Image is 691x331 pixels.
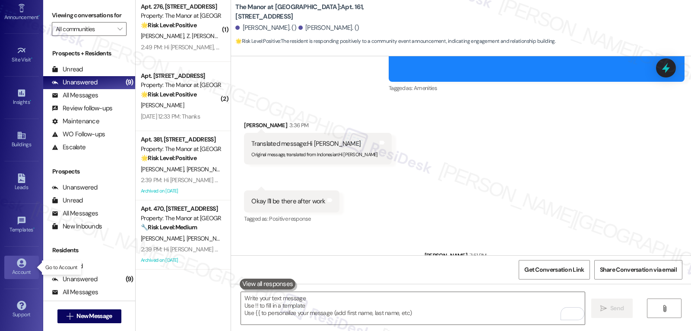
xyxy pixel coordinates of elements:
div: Translated message: Hi [PERSON_NAME] [251,139,377,148]
a: Leads [4,171,39,194]
strong: 🌟 Risk Level: Positive [141,90,197,98]
span: [PERSON_NAME] [187,165,230,173]
button: Share Conversation via email [594,260,682,280]
div: Property: The Manor at [GEOGRAPHIC_DATA] [141,145,221,154]
div: Escalate [52,143,86,152]
div: Property: The Manor at [GEOGRAPHIC_DATA] [141,214,221,223]
div: 3:36 PM [287,121,308,130]
i:  [67,313,73,320]
span: • [31,55,32,61]
div: (9) [124,76,136,89]
div: Property: The Manor at [GEOGRAPHIC_DATA] [141,80,221,90]
div: [DATE] 12:33 PM: Thanks [141,112,200,120]
strong: 🔧 Risk Level: Medium [141,223,197,231]
div: Unread [52,65,83,74]
span: Z. [PERSON_NAME] [187,32,235,40]
div: Apt. 381, [STREET_ADDRESS] [141,135,221,144]
div: 2:39 PM: Hi [PERSON_NAME] and [PERSON_NAME] [PERSON_NAME], We still have donuts and cider in the ... [141,245,569,253]
i:  [600,305,607,312]
input: All communities [56,22,113,36]
textarea: To enrich screen reader interactions, please activate Accessibility in Grammarly extension settings [241,292,585,325]
div: Unread [52,262,83,271]
span: Positive response [269,215,311,222]
div: All Messages [52,209,98,218]
span: Send [610,304,624,313]
span: Get Conversation Link [524,265,584,274]
div: All Messages [52,288,98,297]
a: Buildings [4,128,39,151]
div: [PERSON_NAME]. () [235,23,296,32]
div: Residents [43,246,135,255]
div: Review follow-ups [52,104,112,113]
sub: Original message, translated from Indonesian : Hi [PERSON_NAME] [251,151,377,157]
div: Maintenance [52,117,99,126]
span: Share Conversation via email [600,265,677,274]
div: Unanswered [52,78,98,87]
div: Prospects + Residents [43,49,135,58]
button: New Message [57,309,121,323]
div: Unanswered [52,183,98,192]
div: 2:49 PM: Hi [PERSON_NAME], Sure thank you for that..coming now [141,43,306,51]
div: [PERSON_NAME]. () [298,23,359,32]
span: [PERSON_NAME] [141,32,187,40]
a: Support [4,298,39,321]
div: Okay I'll be there after work [251,197,325,206]
a: Account [4,256,39,279]
span: [PERSON_NAME] [141,165,187,173]
p: Go to Account [45,264,77,271]
span: • [30,98,31,104]
div: Archived on [DATE] [140,255,222,266]
button: Get Conversation Link [519,260,590,280]
button: Send [591,299,633,318]
div: Prospects [43,167,135,176]
div: Apt. 470, [STREET_ADDRESS] [141,204,221,213]
label: Viewing conversations for [52,9,127,22]
div: 2:39 PM: Hi [PERSON_NAME] and [PERSON_NAME], We still have donuts and cider in the clubhouse—swin... [141,176,524,184]
div: (9) [124,273,136,286]
strong: 🌟 Risk Level: Positive [235,38,280,45]
div: Tagged as: [244,212,339,225]
a: Templates • [4,213,39,237]
div: Archived on [DATE] [140,186,222,196]
span: • [33,225,35,231]
span: [PERSON_NAME] [141,235,187,242]
div: Property: The Manor at [GEOGRAPHIC_DATA] [141,11,221,20]
div: All Messages [52,91,98,100]
i:  [661,305,668,312]
div: [PERSON_NAME] [425,251,685,263]
span: [PERSON_NAME] [187,235,230,242]
div: 7:51 PM [467,251,486,260]
a: Insights • [4,86,39,109]
div: Unanswered [52,275,98,284]
b: The Manor at [GEOGRAPHIC_DATA]: Apt. 161, [STREET_ADDRESS] [235,3,408,21]
a: Site Visit • [4,43,39,67]
div: [PERSON_NAME] [244,121,391,133]
strong: 🌟 Risk Level: Positive [141,21,197,29]
div: Unread [52,196,83,205]
strong: 🌟 Risk Level: Positive [141,154,197,162]
span: [PERSON_NAME] [141,101,184,109]
span: • [38,13,40,19]
div: WO Follow-ups [52,130,105,139]
div: Tagged as: [389,82,685,94]
div: Apt. [STREET_ADDRESS] [141,71,221,80]
span: Amenities [414,84,437,92]
span: : The resident is responding positively to a community event announcement, indicating engagement ... [235,37,555,46]
span: New Message [76,312,112,321]
div: Apt. 276, [STREET_ADDRESS] [141,2,221,11]
i:  [117,26,122,32]
div: New Inbounds [52,222,102,231]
